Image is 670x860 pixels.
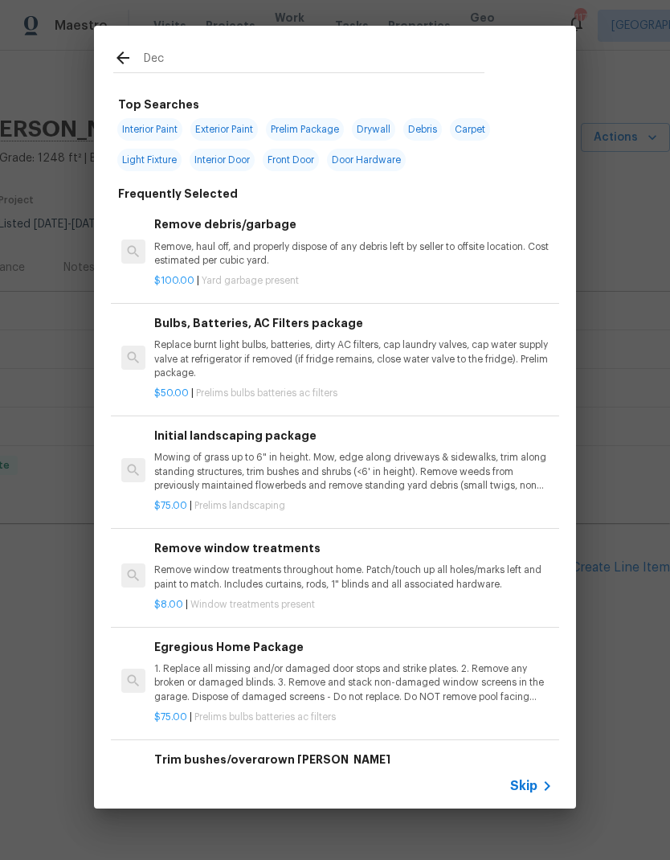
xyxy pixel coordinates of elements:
p: Remove window treatments throughout home. Patch/touch up all holes/marks left and paint to match.... [154,563,553,591]
span: Carpet [450,118,490,141]
p: 1. Replace all missing and/or damaged door stops and strike plates. 2. Remove any broken or damag... [154,662,553,703]
span: $50.00 [154,388,189,398]
h6: Remove window treatments [154,539,553,557]
p: | [154,711,553,724]
span: Door Hardware [327,149,406,171]
p: Mowing of grass up to 6" in height. Mow, edge along driveways & sidewalks, trim along standing st... [154,451,553,492]
span: Prelims bulbs batteries ac filters [194,712,336,722]
h6: Top Searches [118,96,199,113]
p: Remove, haul off, and properly dispose of any debris left by seller to offsite location. Cost est... [154,240,553,268]
span: Interior Door [190,149,255,171]
p: | [154,387,553,400]
p: Replace burnt light bulbs, batteries, dirty AC filters, cap laundry valves, cap water supply valv... [154,338,553,379]
span: Debris [403,118,442,141]
span: Window treatments present [190,600,315,609]
span: $75.00 [154,501,187,510]
span: Drywall [352,118,395,141]
input: Search issues or repairs [144,48,484,72]
span: $100.00 [154,276,194,285]
h6: Bulbs, Batteries, AC Filters package [154,314,553,332]
span: $8.00 [154,600,183,609]
span: Light Fixture [117,149,182,171]
h6: Frequently Selected [118,185,238,203]
p: | [154,499,553,513]
h6: Egregious Home Package [154,638,553,656]
span: Interior Paint [117,118,182,141]
span: Skip [510,778,537,794]
span: Yard garbage present [202,276,299,285]
h6: Remove debris/garbage [154,215,553,233]
p: | [154,274,553,288]
p: | [154,598,553,612]
span: Prelims landscaping [194,501,285,510]
h6: Initial landscaping package [154,427,553,444]
span: Prelim Package [266,118,344,141]
h6: Trim bushes/overgrown [PERSON_NAME] [154,751,553,768]
span: $75.00 [154,712,187,722]
span: Prelims bulbs batteries ac filters [196,388,337,398]
span: Front Door [263,149,319,171]
span: Exterior Paint [190,118,258,141]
